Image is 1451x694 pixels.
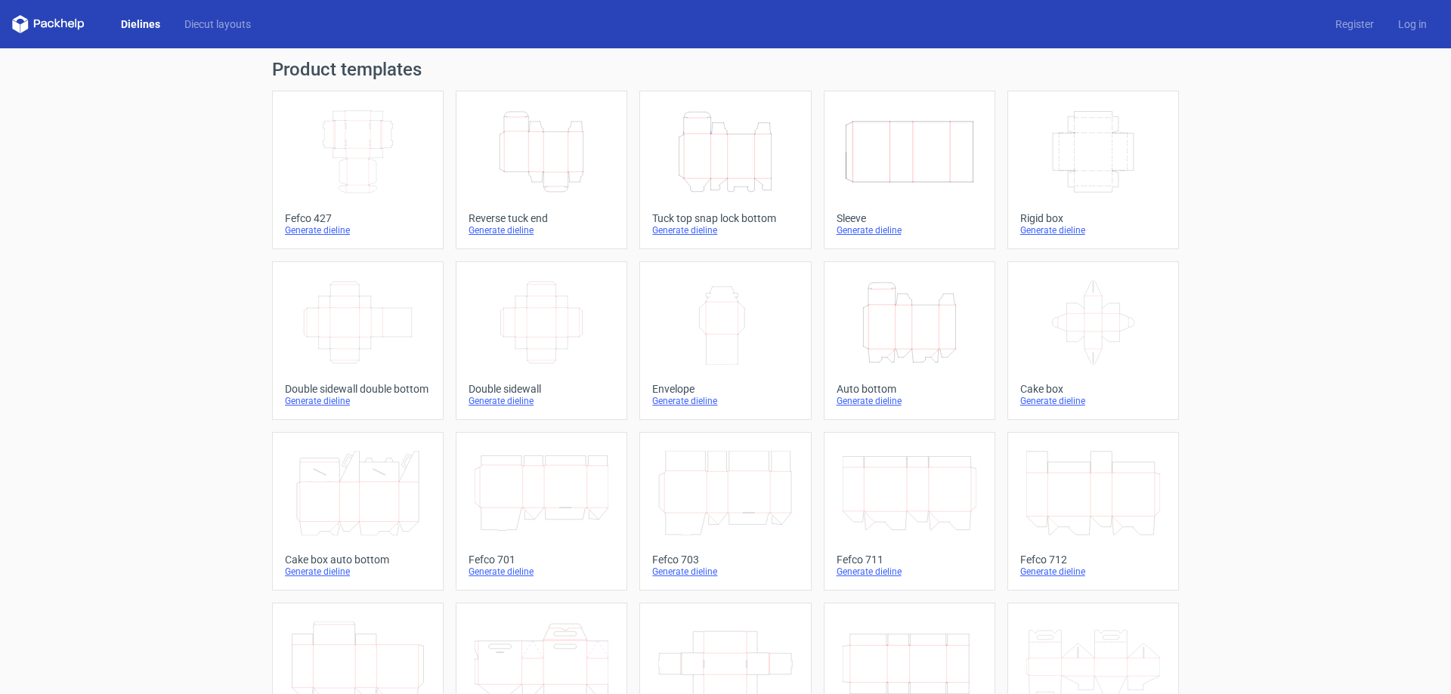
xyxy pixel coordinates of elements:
[1386,17,1439,32] a: Log in
[469,566,614,578] div: Generate dieline
[109,17,172,32] a: Dielines
[652,395,798,407] div: Generate dieline
[456,261,627,420] a: Double sidewallGenerate dieline
[1020,383,1166,395] div: Cake box
[824,261,995,420] a: Auto bottomGenerate dieline
[285,383,431,395] div: Double sidewall double bottom
[652,566,798,578] div: Generate dieline
[1020,395,1166,407] div: Generate dieline
[837,212,982,224] div: Sleeve
[469,554,614,566] div: Fefco 701
[456,91,627,249] a: Reverse tuck endGenerate dieline
[272,60,1179,79] h1: Product templates
[1007,432,1179,591] a: Fefco 712Generate dieline
[824,91,995,249] a: SleeveGenerate dieline
[172,17,263,32] a: Diecut layouts
[652,212,798,224] div: Tuck top snap lock bottom
[1323,17,1386,32] a: Register
[272,432,444,591] a: Cake box auto bottomGenerate dieline
[652,554,798,566] div: Fefco 703
[837,383,982,395] div: Auto bottom
[639,432,811,591] a: Fefco 703Generate dieline
[1007,261,1179,420] a: Cake boxGenerate dieline
[1020,554,1166,566] div: Fefco 712
[456,432,627,591] a: Fefco 701Generate dieline
[469,395,614,407] div: Generate dieline
[837,554,982,566] div: Fefco 711
[285,212,431,224] div: Fefco 427
[837,224,982,236] div: Generate dieline
[285,566,431,578] div: Generate dieline
[652,224,798,236] div: Generate dieline
[639,91,811,249] a: Tuck top snap lock bottomGenerate dieline
[469,224,614,236] div: Generate dieline
[1020,566,1166,578] div: Generate dieline
[1020,212,1166,224] div: Rigid box
[1007,91,1179,249] a: Rigid boxGenerate dieline
[285,395,431,407] div: Generate dieline
[272,261,444,420] a: Double sidewall double bottomGenerate dieline
[837,395,982,407] div: Generate dieline
[272,91,444,249] a: Fefco 427Generate dieline
[1020,224,1166,236] div: Generate dieline
[837,566,982,578] div: Generate dieline
[652,383,798,395] div: Envelope
[285,224,431,236] div: Generate dieline
[469,383,614,395] div: Double sidewall
[285,554,431,566] div: Cake box auto bottom
[469,212,614,224] div: Reverse tuck end
[824,432,995,591] a: Fefco 711Generate dieline
[639,261,811,420] a: EnvelopeGenerate dieline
